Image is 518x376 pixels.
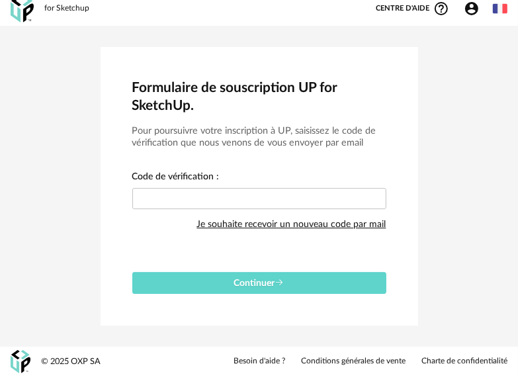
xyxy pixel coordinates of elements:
span: Account Circle icon [464,1,486,17]
div: Je souhaite recevoir un nouveau code par mail [197,211,386,238]
span: Continuer [234,279,284,288]
button: Continuer [132,272,386,294]
span: Help Circle Outline icon [433,1,449,17]
a: Conditions générales de vente [301,356,406,367]
h3: Pour poursuivre votre inscription à UP, saisissez le code de vérification que nous venons de vous... [132,125,386,150]
div: for Sketchup [44,3,89,14]
span: Account Circle icon [464,1,480,17]
img: OXP [11,350,30,373]
img: fr [493,1,507,16]
span: Centre d'aideHelp Circle Outline icon [376,1,449,17]
a: Charte de confidentialité [421,356,507,367]
div: © 2025 OXP SA [41,356,101,367]
h2: Formulaire de souscription UP for SketchUp. [132,79,386,115]
a: Besoin d'aide ? [234,356,285,367]
label: Code de vérification : [132,172,220,184]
